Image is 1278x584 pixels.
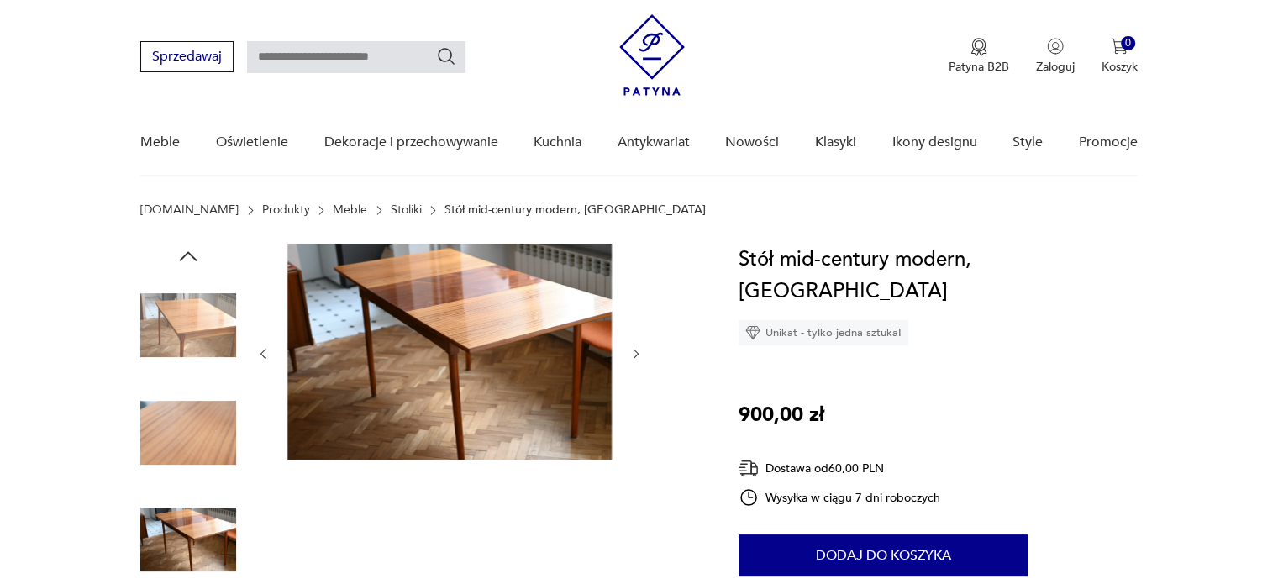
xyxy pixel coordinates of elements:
[140,110,180,175] a: Meble
[739,458,940,479] div: Dostawa od 60,00 PLN
[333,203,367,217] a: Meble
[140,52,234,64] a: Sprzedawaj
[1102,38,1138,75] button: 0Koszyk
[739,399,824,431] p: 900,00 zł
[140,277,236,373] img: Zdjęcie produktu Stół mid-century modern, PRL
[970,38,987,56] img: Ikona medalu
[619,14,685,96] img: Patyna - sklep z meblami i dekoracjami vintage
[618,110,690,175] a: Antykwariat
[287,244,612,460] img: Zdjęcie produktu Stół mid-century modern, PRL
[1047,38,1064,55] img: Ikonka użytkownika
[262,203,310,217] a: Produkty
[1111,38,1128,55] img: Ikona koszyka
[1036,38,1075,75] button: Zaloguj
[949,38,1009,75] a: Ikona medaluPatyna B2B
[949,59,1009,75] p: Patyna B2B
[391,203,422,217] a: Stoliki
[436,46,456,66] button: Szukaj
[140,385,236,481] img: Zdjęcie produktu Stół mid-century modern, PRL
[1121,36,1135,50] div: 0
[1079,110,1138,175] a: Promocje
[444,203,706,217] p: Stół mid-century modern, [GEOGRAPHIC_DATA]
[745,325,760,340] img: Ikona diamentu
[725,110,779,175] a: Nowości
[815,110,856,175] a: Klasyki
[739,534,1028,576] button: Dodaj do koszyka
[949,38,1009,75] button: Patyna B2B
[1102,59,1138,75] p: Koszyk
[140,203,239,217] a: [DOMAIN_NAME]
[1036,59,1075,75] p: Zaloguj
[323,110,497,175] a: Dekoracje i przechowywanie
[739,244,1138,308] h1: Stół mid-century modern, [GEOGRAPHIC_DATA]
[1012,110,1043,175] a: Style
[140,41,234,72] button: Sprzedawaj
[739,487,940,508] div: Wysyłka w ciągu 7 dni roboczych
[739,458,759,479] img: Ikona dostawy
[216,110,288,175] a: Oświetlenie
[534,110,581,175] a: Kuchnia
[891,110,976,175] a: Ikony designu
[739,320,908,345] div: Unikat - tylko jedna sztuka!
